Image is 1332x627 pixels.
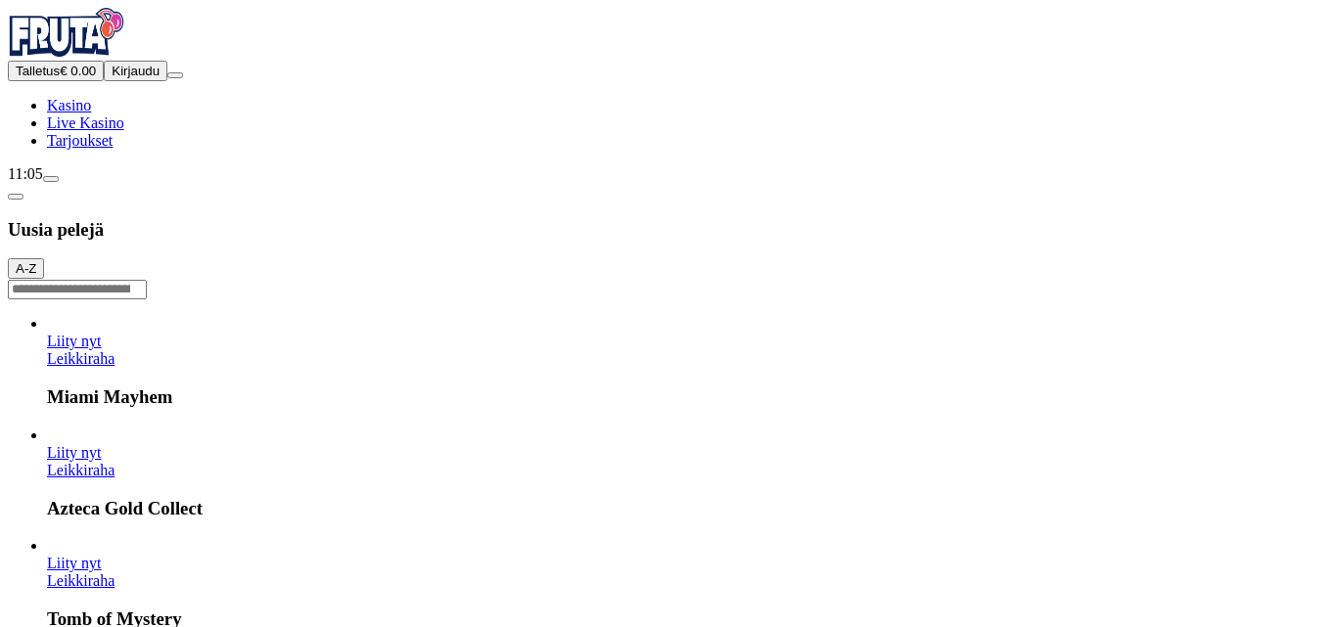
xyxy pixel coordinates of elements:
span: Liity nyt [47,555,102,571]
a: Tarjoukset [47,132,113,149]
nav: Main menu [8,97,1324,150]
button: chevron-left icon [8,194,23,200]
article: Miami Mayhem [47,315,1324,408]
a: Azteca Gold Collect [47,444,102,461]
button: live-chat [43,176,59,182]
a: Miami Mayhem [47,350,115,367]
nav: Primary [8,8,1324,150]
span: Liity nyt [47,333,102,349]
h3: Azteca Gold Collect [47,498,1324,519]
span: Kirjaudu [112,64,160,78]
button: menu [167,72,183,78]
button: Kirjaudu [104,61,167,81]
img: Fruta [8,8,125,57]
span: A-Z [16,261,36,276]
a: Miami Mayhem [47,333,102,349]
span: Talletus [16,64,60,78]
input: Search [8,280,147,299]
article: Azteca Gold Collect [47,426,1324,519]
a: Tomb of Mystery [47,572,115,589]
button: Talletusplus icon€ 0.00 [8,61,104,81]
a: Live Kasino [47,114,124,131]
span: Liity nyt [47,444,102,461]
span: € 0.00 [60,64,96,78]
span: 11:05 [8,165,43,182]
a: Kasino [47,97,91,113]
button: A-Z [8,258,44,279]
a: Tomb of Mystery [47,555,102,571]
a: Azteca Gold Collect [47,462,115,478]
h3: Miami Mayhem [47,386,1324,408]
a: Fruta [8,43,125,60]
h3: Uusia pelejä [8,219,1324,241]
